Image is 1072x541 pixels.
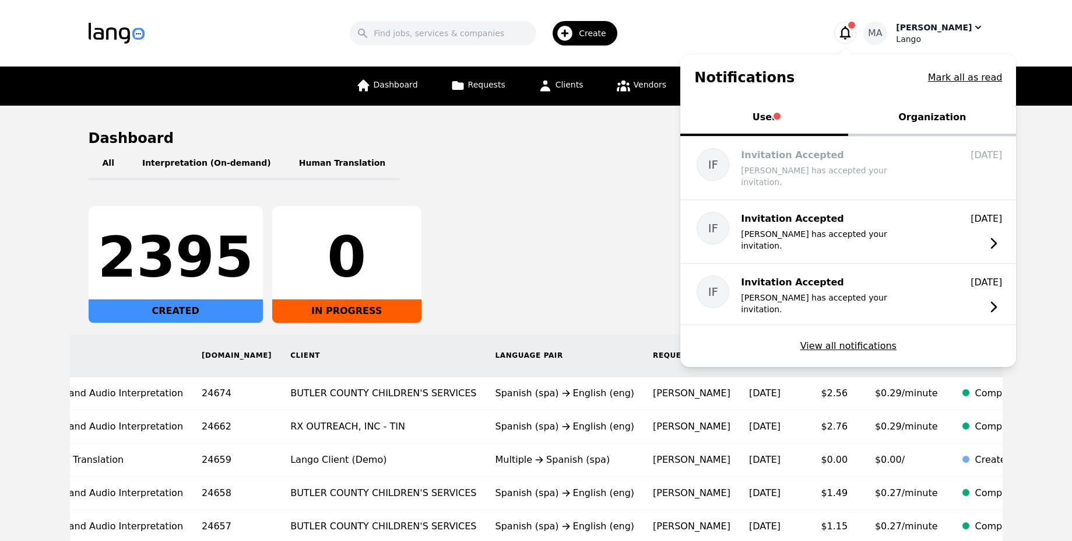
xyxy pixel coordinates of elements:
[281,444,486,477] td: Lango Client (Demo)
[875,521,938,532] span: $0.27/minute
[875,487,938,498] span: $0.27/minute
[495,453,610,467] div: Multiple Spanish (spa)
[272,299,421,323] div: IN PROGRESS
[495,486,635,500] div: Spanish (spa) English (eng)
[848,101,1016,136] button: Organization
[694,68,795,87] h1: Notifications
[495,420,635,434] div: Spanish (spa) English (eng)
[21,377,193,410] td: On-Demand Audio Interpretation
[811,477,866,510] td: $1.49
[975,386,1026,400] div: Completed
[644,444,740,477] td: [PERSON_NAME]
[192,410,281,444] td: 24662
[896,22,972,33] div: [PERSON_NAME]
[609,67,673,106] a: Vendors
[556,80,584,89] span: Clients
[192,444,281,477] td: 24659
[868,26,883,40] span: MA
[971,149,1002,160] time: [DATE]
[928,71,1003,85] button: Mark all as read
[680,101,1016,136] div: Tabs
[282,229,412,285] div: 0
[975,486,1026,500] div: Completed
[708,220,718,236] span: IF
[21,477,193,510] td: On-Demand Audio Interpretation
[875,388,938,399] span: $0.29/minute
[971,213,1002,224] time: [DATE]
[192,477,281,510] td: 24658
[192,334,281,377] th: [DOMAIN_NAME]
[680,101,848,136] button: User
[89,129,984,148] h1: Dashboard
[21,444,193,477] td: Certified Translation
[468,80,505,89] span: Requests
[749,388,781,399] time: [DATE]
[749,487,781,498] time: [DATE]
[644,377,740,410] td: [PERSON_NAME]
[644,410,740,444] td: [PERSON_NAME]
[749,421,781,432] time: [DATE]
[89,148,128,180] button: All
[281,477,486,510] td: BUTLER COUNTY CHILDREN'S SERVICES
[975,420,1026,434] div: Completed
[281,377,486,410] td: BUTLER COUNTY CHILDREN'S SERVICES
[741,275,927,289] p: Invitation Accepted
[708,284,718,300] span: IF
[975,519,1026,533] div: Completed
[128,148,285,180] button: Interpretation (On-demand)
[741,292,927,315] p: [PERSON_NAME] has accepted your invitation.
[971,277,1002,288] time: [DATE]
[644,334,740,377] th: Requester
[350,21,536,46] input: Find jobs, services & companies
[89,299,263,323] div: CREATED
[875,421,938,432] span: $0.29/minute
[896,33,983,45] div: Lango
[811,410,866,444] td: $2.76
[741,212,927,226] p: Invitation Accepted
[192,377,281,410] td: 24674
[579,27,614,39] span: Create
[349,67,425,106] a: Dashboard
[531,67,591,106] a: Clients
[811,444,866,477] td: $0.00
[811,377,866,410] td: $2.56
[634,80,666,89] span: Vendors
[98,229,254,285] div: 2395
[281,334,486,377] th: Client
[21,334,193,377] th: Type
[644,477,740,510] td: [PERSON_NAME]
[741,228,927,252] p: [PERSON_NAME] has accepted your invitation.
[749,521,781,532] time: [DATE]
[800,339,897,353] button: View all notifications
[444,67,512,106] a: Requests
[495,519,635,533] div: Spanish (spa) English (eng)
[749,454,781,465] time: [DATE]
[21,410,193,444] td: On-Demand Audio Interpretation
[281,410,486,444] td: RX OUTREACH, INC - TIN
[975,453,1026,467] div: Created
[89,23,145,44] img: Logo
[374,80,418,89] span: Dashboard
[741,148,927,162] p: Invitation Accepted
[741,165,927,188] p: [PERSON_NAME] has accepted your invitation.
[495,386,635,400] div: Spanish (spa) English (eng)
[863,22,983,45] button: MA[PERSON_NAME]Lango
[486,334,644,377] th: Language Pair
[875,454,905,465] span: $0.00/
[536,16,624,50] button: Create
[285,148,400,180] button: Human Translation
[708,156,718,173] span: IF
